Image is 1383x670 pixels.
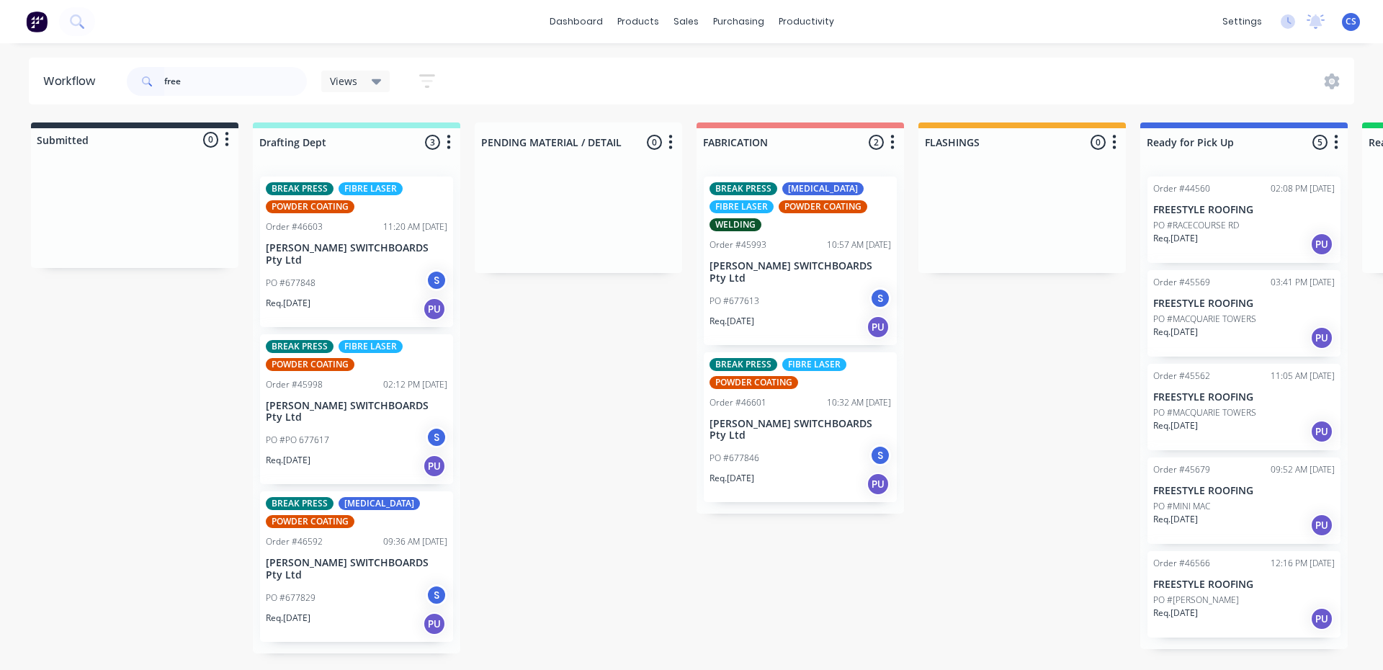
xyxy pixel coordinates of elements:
[260,177,453,327] div: BREAK PRESSFIBRE LASERPOWDER COATINGOrder #4660311:20 AM [DATE][PERSON_NAME] SWITCHBOARDS Pty Ltd...
[1153,594,1239,607] p: PO #[PERSON_NAME]
[426,584,447,606] div: S
[1147,177,1341,263] div: Order #4456002:08 PM [DATE]FREESTYLE ROOFINGPO #RACECOURSE RDReq.[DATE]PU
[266,497,334,510] div: BREAK PRESS
[1153,579,1335,591] p: FREESTYLE ROOFING
[1153,391,1335,403] p: FREESTYLE ROOFING
[779,200,867,213] div: POWDER COATING
[704,352,897,503] div: BREAK PRESSFIBRE LASERPOWDER COATINGOrder #4660110:32 AM [DATE][PERSON_NAME] SWITCHBOARDS Pty Ltd...
[1271,557,1335,570] div: 12:16 PM [DATE]
[710,295,759,308] p: PO #677613
[867,316,890,339] div: PU
[1147,457,1341,544] div: Order #4567909:52 AM [DATE]FREESTYLE ROOFINGPO #MINI MACReq.[DATE]PU
[1215,11,1269,32] div: settings
[164,67,307,96] input: Search for orders...
[827,238,891,251] div: 10:57 AM [DATE]
[782,358,846,371] div: FIBRE LASER
[710,376,798,389] div: POWDER COATING
[266,557,447,581] p: [PERSON_NAME] SWITCHBOARDS Pty Ltd
[266,242,447,267] p: [PERSON_NAME] SWITCHBOARDS Pty Ltd
[706,11,771,32] div: purchasing
[1153,219,1239,232] p: PO #RACECOURSE RD
[1310,420,1333,443] div: PU
[383,378,447,391] div: 02:12 PM [DATE]
[1153,182,1210,195] div: Order #44560
[1310,514,1333,537] div: PU
[1153,298,1335,310] p: FREESTYLE ROOFING
[1310,233,1333,256] div: PU
[266,277,315,290] p: PO #677848
[542,11,610,32] a: dashboard
[266,358,354,371] div: POWDER COATING
[423,298,446,321] div: PU
[710,418,891,442] p: [PERSON_NAME] SWITCHBOARDS Pty Ltd
[710,315,754,328] p: Req. [DATE]
[1147,364,1341,450] div: Order #4556211:05 AM [DATE]FREESTYLE ROOFINGPO #MACQUARIE TOWERSReq.[DATE]PU
[260,491,453,642] div: BREAK PRESS[MEDICAL_DATA]POWDER COATINGOrder #4659209:36 AM [DATE][PERSON_NAME] SWITCHBOARDS Pty ...
[869,287,891,309] div: S
[266,434,329,447] p: PO #PO 677617
[1271,463,1335,476] div: 09:52 AM [DATE]
[867,473,890,496] div: PU
[610,11,666,32] div: products
[1147,270,1341,357] div: Order #4556903:41 PM [DATE]FREESTYLE ROOFINGPO #MACQUARIE TOWERSReq.[DATE]PU
[266,515,354,528] div: POWDER COATING
[710,200,774,213] div: FIBRE LASER
[266,220,323,233] div: Order #46603
[1153,419,1198,432] p: Req. [DATE]
[1153,557,1210,570] div: Order #46566
[339,497,420,510] div: [MEDICAL_DATA]
[771,11,841,32] div: productivity
[383,535,447,548] div: 09:36 AM [DATE]
[710,452,759,465] p: PO #677846
[426,269,447,291] div: S
[339,182,403,195] div: FIBRE LASER
[266,200,354,213] div: POWDER COATING
[266,378,323,391] div: Order #45998
[266,400,447,424] p: [PERSON_NAME] SWITCHBOARDS Pty Ltd
[1153,607,1198,620] p: Req. [DATE]
[666,11,706,32] div: sales
[710,260,891,285] p: [PERSON_NAME] SWITCHBOARDS Pty Ltd
[266,591,315,604] p: PO #677829
[1310,326,1333,349] div: PU
[710,182,777,195] div: BREAK PRESS
[339,340,403,353] div: FIBRE LASER
[423,455,446,478] div: PU
[1310,607,1333,630] div: PU
[704,177,897,345] div: BREAK PRESS[MEDICAL_DATA]FIBRE LASERPOWDER COATINGWELDINGOrder #4599310:57 AM [DATE][PERSON_NAME]...
[266,454,310,467] p: Req. [DATE]
[1153,204,1335,216] p: FREESTYLE ROOFING
[710,396,766,409] div: Order #46601
[1271,276,1335,289] div: 03:41 PM [DATE]
[710,218,761,231] div: WELDING
[426,426,447,448] div: S
[710,472,754,485] p: Req. [DATE]
[423,612,446,635] div: PU
[260,334,453,485] div: BREAK PRESSFIBRE LASERPOWDER COATINGOrder #4599802:12 PM [DATE][PERSON_NAME] SWITCHBOARDS Pty Ltd...
[1153,513,1198,526] p: Req. [DATE]
[266,297,310,310] p: Req. [DATE]
[266,340,334,353] div: BREAK PRESS
[1153,500,1210,513] p: PO #MINI MAC
[1153,232,1198,245] p: Req. [DATE]
[710,358,777,371] div: BREAK PRESS
[266,182,334,195] div: BREAK PRESS
[330,73,357,89] span: Views
[1153,370,1210,383] div: Order #45562
[1271,182,1335,195] div: 02:08 PM [DATE]
[383,220,447,233] div: 11:20 AM [DATE]
[266,535,323,548] div: Order #46592
[1153,463,1210,476] div: Order #45679
[1153,406,1256,419] p: PO #MACQUARIE TOWERS
[1346,15,1356,28] span: CS
[1147,551,1341,638] div: Order #4656612:16 PM [DATE]FREESTYLE ROOFINGPO #[PERSON_NAME]Req.[DATE]PU
[1153,313,1256,326] p: PO #MACQUARIE TOWERS
[869,445,891,466] div: S
[43,73,102,90] div: Workflow
[1153,326,1198,339] p: Req. [DATE]
[1153,276,1210,289] div: Order #45569
[710,238,766,251] div: Order #45993
[782,182,864,195] div: [MEDICAL_DATA]
[1271,370,1335,383] div: 11:05 AM [DATE]
[26,11,48,32] img: Factory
